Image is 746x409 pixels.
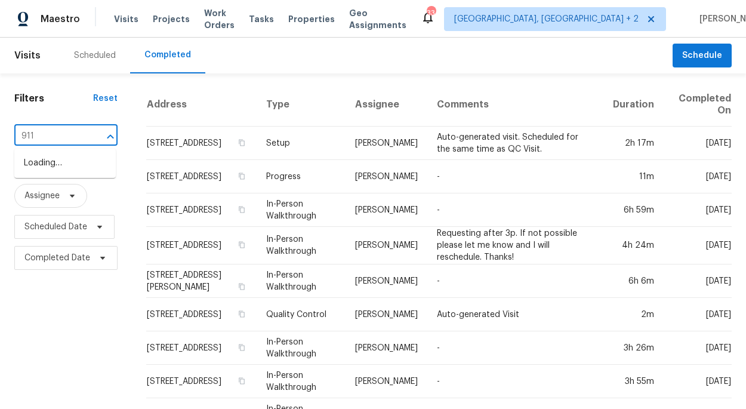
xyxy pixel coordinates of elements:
td: In-Person Walkthrough [257,265,346,298]
td: [PERSON_NAME] [346,127,427,160]
button: Copy Address [236,204,247,215]
td: [PERSON_NAME] [346,193,427,227]
td: [STREET_ADDRESS] [146,127,257,160]
td: [STREET_ADDRESS] [146,298,257,331]
td: 6h 59m [603,193,664,227]
button: Copy Address [236,376,247,386]
button: Copy Address [236,239,247,250]
input: Search for an address... [14,127,84,146]
span: Schedule [682,48,722,63]
button: Copy Address [236,342,247,353]
td: 11m [603,160,664,193]
span: Assignee [24,190,60,202]
button: Schedule [673,44,732,68]
td: [STREET_ADDRESS] [146,193,257,227]
td: [DATE] [664,227,732,265]
th: Completed On [664,83,732,127]
span: Visits [114,13,138,25]
td: In-Person Walkthrough [257,331,346,365]
td: - [427,160,603,193]
td: Quality Control [257,298,346,331]
button: Copy Address [236,281,247,292]
td: 2m [603,298,664,331]
td: 2h 17m [603,127,664,160]
span: Scheduled Date [24,221,87,233]
td: - [427,365,603,398]
button: Copy Address [236,309,247,319]
td: In-Person Walkthrough [257,365,346,398]
td: - [427,193,603,227]
th: Type [257,83,346,127]
td: Auto-generated Visit [427,298,603,331]
th: Assignee [346,83,427,127]
div: Loading… [14,149,116,178]
th: Duration [603,83,664,127]
td: [DATE] [664,193,732,227]
td: [STREET_ADDRESS] [146,160,257,193]
td: [PERSON_NAME] [346,331,427,365]
td: [PERSON_NAME] [346,160,427,193]
span: Geo Assignments [349,7,406,31]
td: [DATE] [664,127,732,160]
td: Setup [257,127,346,160]
td: Auto-generated visit. Scheduled for the same time as QC Visit. [427,127,603,160]
td: [DATE] [664,160,732,193]
td: [PERSON_NAME] [346,365,427,398]
td: Requesting after 3p. If not possible please let me know and I will reschedule. Thanks! [427,227,603,265]
td: 3h 26m [603,331,664,365]
span: Maestro [41,13,80,25]
td: 6h 6m [603,265,664,298]
td: [DATE] [664,298,732,331]
h1: Filters [14,93,93,104]
span: Properties [288,13,335,25]
td: In-Person Walkthrough [257,227,346,265]
div: Scheduled [74,50,116,61]
span: Visits [14,42,41,69]
td: [PERSON_NAME] [346,227,427,265]
td: [STREET_ADDRESS][PERSON_NAME] [146,265,257,298]
td: - [427,265,603,298]
td: [STREET_ADDRESS] [146,331,257,365]
td: [DATE] [664,265,732,298]
button: Copy Address [236,171,247,182]
div: Completed [144,49,191,61]
span: Work Orders [204,7,235,31]
th: Address [146,83,257,127]
button: Copy Address [236,137,247,148]
td: [DATE] [664,365,732,398]
td: [PERSON_NAME] [346,298,427,331]
td: [DATE] [664,331,732,365]
td: [STREET_ADDRESS] [146,365,257,398]
td: 4h 24m [603,227,664,265]
div: Reset [93,93,118,104]
button: Close [102,128,119,145]
td: In-Person Walkthrough [257,193,346,227]
span: [GEOGRAPHIC_DATA], [GEOGRAPHIC_DATA] + 2 [454,13,639,25]
th: Comments [427,83,603,127]
span: Completed Date [24,252,90,264]
td: 3h 55m [603,365,664,398]
span: Projects [153,13,190,25]
td: - [427,331,603,365]
span: Tasks [249,15,274,23]
td: [STREET_ADDRESS] [146,227,257,265]
div: 33 [427,7,435,19]
td: [PERSON_NAME] [346,265,427,298]
td: Progress [257,160,346,193]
